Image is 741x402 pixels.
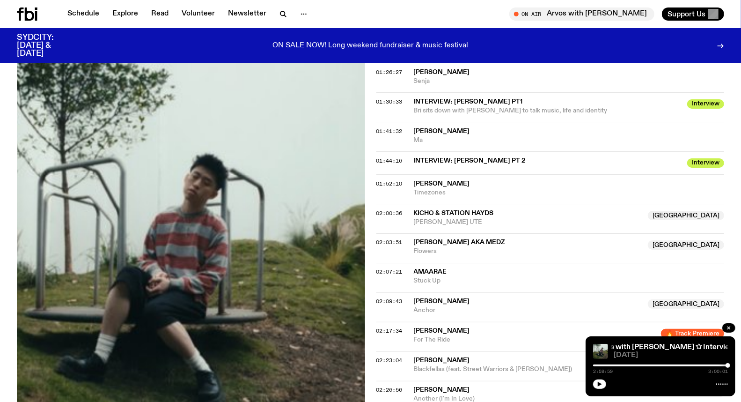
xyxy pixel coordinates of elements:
[376,358,403,364] button: 02:23:04
[509,7,654,21] button: On AirArvos with [PERSON_NAME]
[376,99,403,104] button: 01:30:33
[376,127,403,135] span: 01:41:32
[648,240,724,250] span: [GEOGRAPHIC_DATA]
[668,10,705,18] span: Support Us
[376,158,403,164] button: 01:44:16
[376,239,403,246] span: 02:03:51
[376,268,403,276] span: 02:07:21
[414,210,494,216] span: KICHO & Station Hayds
[414,365,643,374] span: Blackfellas (feat. Street Warriors & [PERSON_NAME])
[414,128,470,134] span: [PERSON_NAME]
[376,180,403,187] span: 01:52:10
[146,7,174,21] a: Read
[648,211,724,220] span: [GEOGRAPHIC_DATA]
[414,306,643,315] span: Anchor
[414,69,470,75] span: [PERSON_NAME]
[376,329,403,334] button: 02:17:34
[376,299,403,305] button: 02:09:43
[176,7,220,21] a: Volunteer
[414,328,470,335] span: [PERSON_NAME]
[62,7,105,21] a: Schedule
[376,157,403,164] span: 01:44:16
[593,344,608,359] img: Rich Brian sits on playground equipment pensively, feeling ethereal in a misty setting
[414,357,470,364] span: [PERSON_NAME]
[376,98,403,105] span: 01:30:33
[17,34,77,58] h3: SYDCITY: [DATE] & [DATE]
[687,99,724,109] span: Interview
[414,218,643,227] span: [PERSON_NAME] UTE
[376,357,403,365] span: 02:23:04
[414,269,447,275] span: Amaarae
[376,328,403,335] span: 02:17:34
[376,68,403,76] span: 01:26:27
[661,329,724,338] span: 🔥 Track Premiere
[662,7,724,21] button: Support Us
[648,299,724,309] span: [GEOGRAPHIC_DATA]
[376,298,403,305] span: 02:09:43
[414,387,470,394] span: [PERSON_NAME]
[414,77,725,86] span: Senja
[376,70,403,75] button: 01:26:27
[376,240,403,246] button: 02:03:51
[107,7,144,21] a: Explore
[414,277,725,286] span: Stuck Up
[376,270,403,275] button: 02:07:21
[687,158,724,168] span: Interview
[376,209,403,217] span: 02:00:36
[414,298,470,305] span: [PERSON_NAME]
[222,7,272,21] a: Newsletter
[376,388,403,393] button: 02:26:56
[593,369,613,374] span: 2:59:59
[414,336,656,345] span: For The Ride
[376,129,403,134] button: 01:41:32
[273,42,469,50] p: ON SALE NOW! Long weekend fundraiser & music festival
[376,181,403,186] button: 01:52:10
[414,180,470,187] span: [PERSON_NAME]
[414,247,643,256] span: Flowers
[414,156,682,165] span: INTERVIEW: [PERSON_NAME] PT 2
[414,97,682,106] span: INTERVIEW: [PERSON_NAME] PT1
[614,352,728,359] span: [DATE]
[414,188,725,197] span: Timezones
[376,387,403,394] span: 02:26:56
[376,211,403,216] button: 02:00:36
[414,107,608,114] span: Bri sits down with [PERSON_NAME] to talk music, life and identity
[708,369,728,374] span: 3:00:01
[414,239,506,246] span: [PERSON_NAME] aka Medz
[414,136,725,145] span: Ma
